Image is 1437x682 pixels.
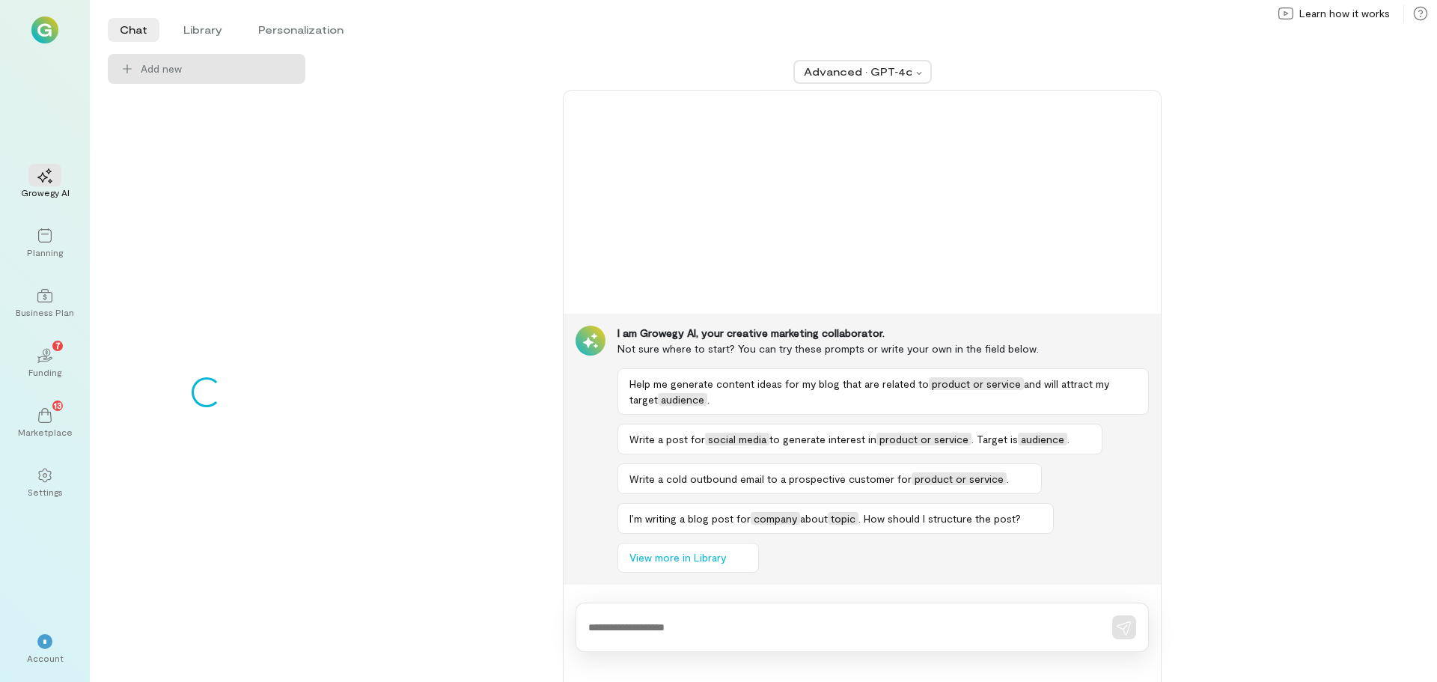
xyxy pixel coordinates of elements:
a: Planning [18,216,72,270]
span: topic [828,512,858,525]
span: . [1007,472,1009,485]
div: Marketplace [18,426,73,438]
button: View more in Library [617,543,759,573]
button: I’m writing a blog post forcompanyabouttopic. How should I structure the post? [617,503,1054,534]
span: about [800,512,828,525]
span: Write a cold outbound email to a prospective customer for [629,472,912,485]
div: Account [27,652,64,664]
span: product or service [876,433,971,445]
span: Write a post for [629,433,705,445]
div: Advanced · GPT‑4o [804,64,912,79]
button: Write a cold outbound email to a prospective customer forproduct or service. [617,463,1042,494]
span: . How should I structure the post? [858,512,1021,525]
button: Help me generate content ideas for my blog that are related toproduct or serviceand will attract ... [617,368,1149,415]
li: Personalization [246,18,356,42]
span: audience [658,393,707,406]
span: product or service [912,472,1007,485]
div: Not sure where to start? You can try these prompts or write your own in the field below. [617,341,1149,356]
span: 13 [54,398,62,412]
div: Settings [28,486,63,498]
a: Business Plan [18,276,72,330]
div: Funding [28,366,61,378]
a: Marketplace [18,396,72,450]
span: I’m writing a blog post for [629,512,751,525]
a: Settings [18,456,72,510]
span: product or service [929,377,1024,390]
span: Learn how it works [1299,6,1390,21]
a: Growegy AI [18,156,72,210]
span: social media [705,433,769,445]
div: Growegy AI [21,186,70,198]
span: 7 [55,338,61,352]
span: . [707,393,710,406]
div: *Account [18,622,72,676]
span: . Target is [971,433,1018,445]
span: company [751,512,800,525]
a: Funding [18,336,72,390]
div: Planning [27,246,63,258]
li: Chat [108,18,159,42]
span: audience [1018,433,1067,445]
span: Help me generate content ideas for my blog that are related to [629,377,929,390]
span: Add new [141,61,293,76]
div: I am Growegy AI, your creative marketing collaborator. [617,326,1149,341]
span: View more in Library [629,550,726,565]
div: Business Plan [16,306,74,318]
span: . [1067,433,1070,445]
button: Write a post forsocial mediato generate interest inproduct or service. Target isaudience. [617,424,1102,454]
span: to generate interest in [769,433,876,445]
li: Library [171,18,234,42]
